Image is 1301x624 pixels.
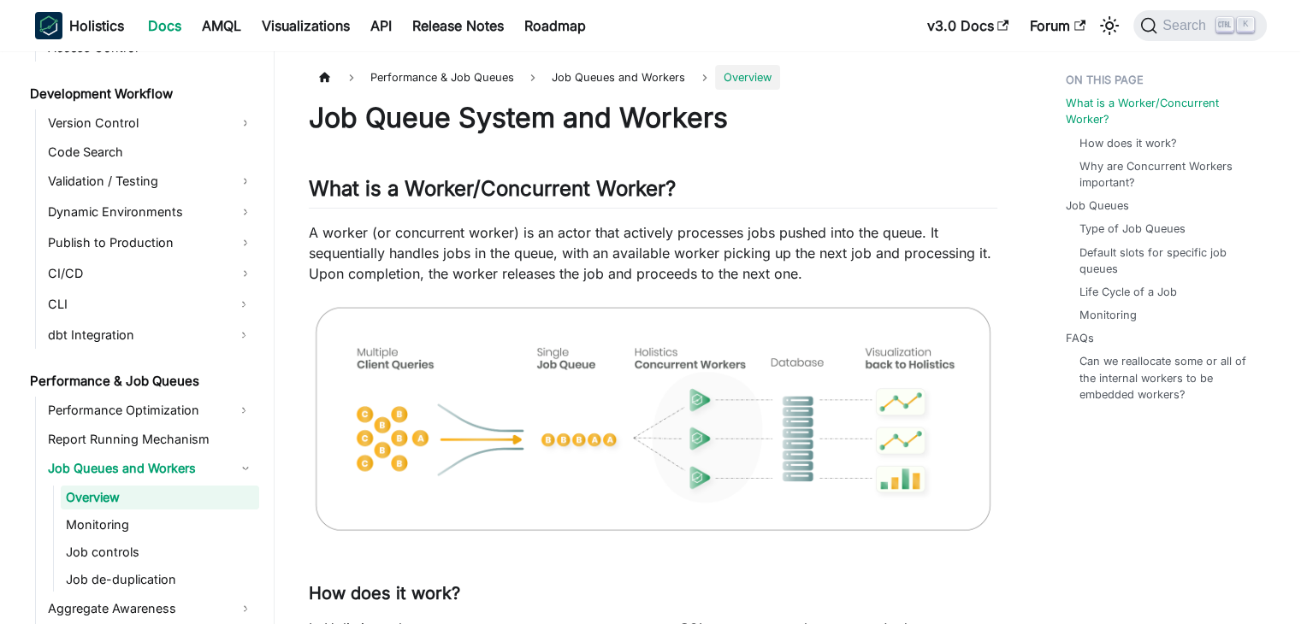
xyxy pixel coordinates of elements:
a: FAQs [1066,330,1094,346]
a: Job de-duplication [61,568,259,592]
a: Version Control [43,109,259,137]
a: Aggregate Awareness [43,595,259,622]
h2: What is a Worker/Concurrent Worker? [309,176,997,209]
a: Release Notes [402,12,514,39]
a: Overview [61,486,259,509]
kbd: K [1237,17,1254,32]
button: Expand sidebar category 'dbt Integration' [228,321,259,349]
a: Docs [138,12,192,39]
img: Holistics [35,12,62,39]
span: Overview [715,65,780,90]
button: Switch between dark and light mode (currently light mode) [1096,12,1123,39]
a: Development Workflow [25,82,259,106]
a: CLI [43,291,228,318]
a: Roadmap [514,12,596,39]
a: Job Queues [1066,197,1129,214]
a: Home page [309,65,341,90]
p: A worker (or concurrent worker) is an actor that actively processes jobs pushed into the queue. I... [309,222,997,284]
nav: Breadcrumbs [309,65,997,90]
a: Dynamic Environments [43,198,259,226]
h1: Job Queue System and Workers [309,101,997,135]
span: Search [1157,18,1216,33]
h3: How does it work? [309,583,997,604]
a: CI/CD [43,260,259,287]
a: Job controls [61,540,259,564]
a: Report Running Mechanism [43,427,259,451]
a: Visualizations [251,12,360,39]
button: Search (Ctrl+K) [1133,10,1266,41]
a: Code Search [43,140,259,164]
a: Performance Optimization [43,397,228,424]
a: AMQL [192,12,251,39]
a: dbt Integration [43,321,228,349]
a: API [360,12,402,39]
a: Life Cycle of a Job [1079,284,1177,300]
a: Can we reallocate some or all of the internal workers to be embedded workers? [1079,353,1250,403]
a: Performance & Job Queues [25,369,259,393]
a: What is a Worker/Concurrent Worker? [1066,95,1257,127]
a: Job Queues and Workers [43,455,259,482]
a: Monitoring [61,513,259,537]
a: HolisticsHolistics [35,12,124,39]
nav: Docs sidebar [18,51,275,624]
a: Validation / Testing [43,168,259,195]
span: Performance & Job Queues [362,65,523,90]
span: Job Queues and Workers [543,65,694,90]
a: Default slots for specific job queues [1079,244,1250,277]
a: Publish to Production [43,229,259,256]
a: Why are Concurrent Workers important? [1079,158,1250,191]
a: Monitoring [1079,307,1137,323]
a: Type of Job Queues [1079,221,1186,237]
b: Holistics [69,15,124,36]
a: Forum [1020,12,1096,39]
a: v3.0 Docs [917,12,1020,39]
button: Expand sidebar category 'CLI' [228,291,259,318]
button: Expand sidebar category 'Performance Optimization' [228,397,259,424]
a: How does it work? [1079,135,1177,151]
